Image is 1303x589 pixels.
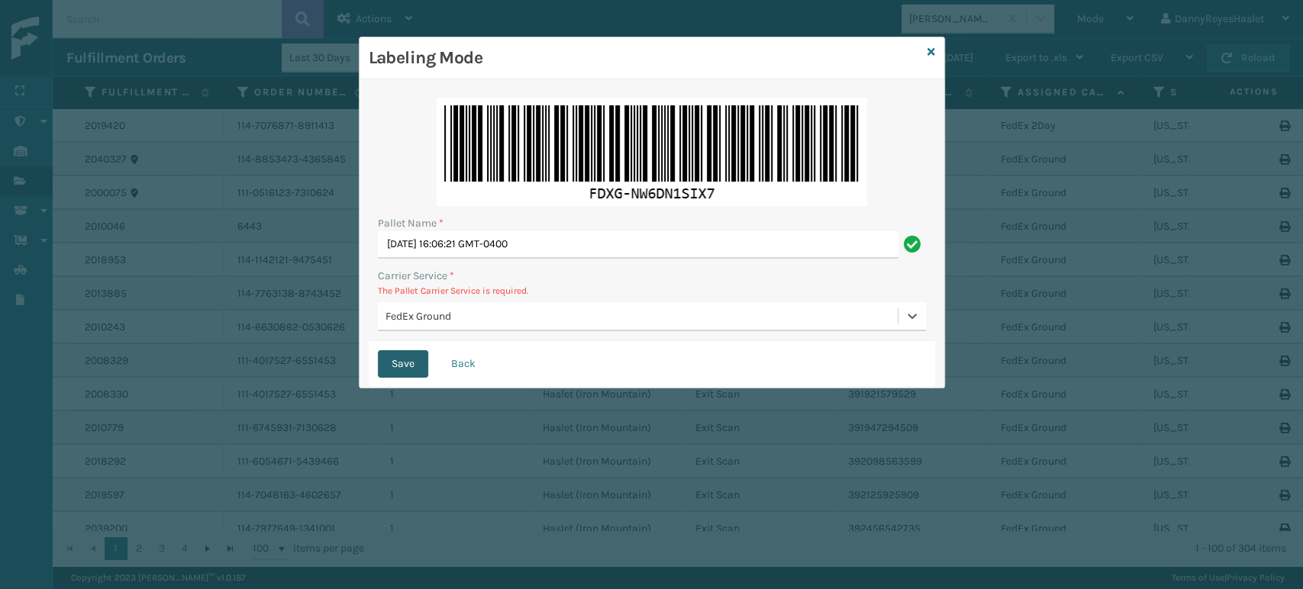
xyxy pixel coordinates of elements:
label: Carrier Service [378,268,454,284]
button: Save [378,350,428,378]
label: Pallet Name [378,215,443,231]
p: The Pallet Carrier Service is required. [378,284,926,298]
div: FedEx Ground [385,308,899,324]
img: PyAAAAAElFTkSuQmCC [437,98,867,206]
h3: Labeling Mode [369,47,921,69]
button: Back [437,350,489,378]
